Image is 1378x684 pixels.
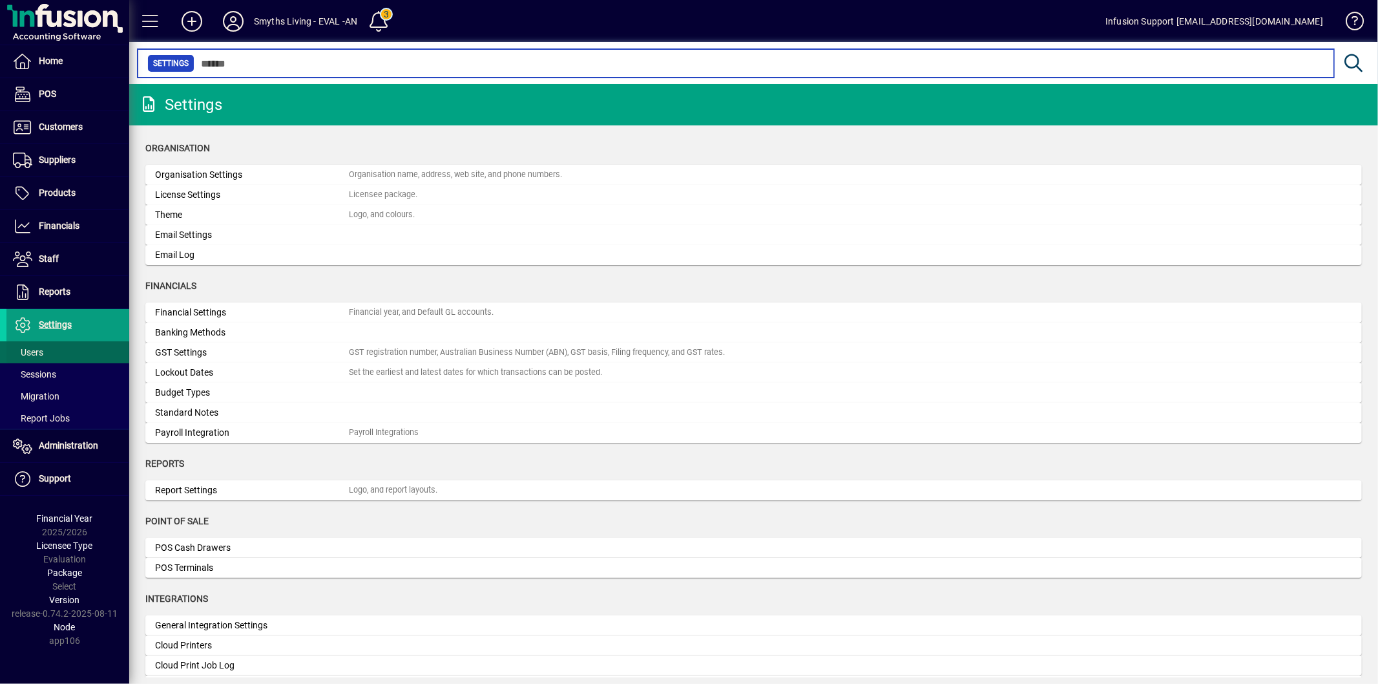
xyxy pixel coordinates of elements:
[349,169,562,181] div: Organisation name, address, web site, and phone numbers.
[145,245,1362,265] a: Email Log
[145,403,1362,423] a: Standard Notes
[155,346,349,359] div: GST Settings
[155,406,349,420] div: Standard Notes
[145,458,184,469] span: Reports
[39,187,76,198] span: Products
[145,593,208,604] span: Integrations
[349,209,415,221] div: Logo, and colours.
[6,144,129,176] a: Suppliers
[145,281,196,291] span: Financials
[145,343,1362,363] a: GST SettingsGST registration number, Australian Business Number (ABN), GST basis, Filing frequenc...
[349,427,419,439] div: Payroll Integrations
[6,243,129,275] a: Staff
[39,56,63,66] span: Home
[145,165,1362,185] a: Organisation SettingsOrganisation name, address, web site, and phone numbers.
[145,480,1362,500] a: Report SettingsLogo, and report layouts.
[54,622,76,632] span: Node
[6,463,129,495] a: Support
[155,228,349,242] div: Email Settings
[155,426,349,440] div: Payroll Integration
[13,369,56,379] span: Sessions
[6,210,129,242] a: Financials
[155,168,349,182] div: Organisation Settings
[145,143,210,153] span: Organisation
[6,341,129,363] a: Users
[50,595,80,605] span: Version
[39,220,79,231] span: Financials
[6,111,129,144] a: Customers
[39,440,98,451] span: Administration
[213,10,254,33] button: Profile
[155,366,349,379] div: Lockout Dates
[13,347,43,358] span: Users
[39,286,70,297] span: Reports
[13,391,59,401] span: Migration
[155,561,349,575] div: POS Terminals
[155,188,349,202] div: License Settings
[349,347,725,359] div: GST registration number, Australian Business Number (ABN), GST basis, Filing frequency, and GST r...
[13,413,70,423] span: Report Jobs
[145,225,1362,245] a: Email Settings
[349,367,602,379] div: Set the earliest and latest dates for which transactions can be posted.
[171,10,213,33] button: Add
[145,636,1362,656] a: Cloud Printers
[6,276,129,308] a: Reports
[39,319,72,330] span: Settings
[153,57,189,70] span: Settings
[145,558,1362,578] a: POS Terminals
[1105,11,1323,32] div: Infusion Support [EMAIL_ADDRESS][DOMAIN_NAME]
[39,122,83,132] span: Customers
[37,540,93,551] span: Licensee Type
[155,326,349,339] div: Banking Methods
[155,208,349,222] div: Theme
[155,248,349,262] div: Email Log
[6,45,129,78] a: Home
[155,639,349,652] div: Cloud Printers
[6,430,129,462] a: Administration
[39,253,59,264] span: Staff
[254,11,357,32] div: Smyths Living - EVAL -AN
[349,189,417,201] div: Licensee package.
[145,383,1362,403] a: Budget Types
[349,306,494,319] div: Financial year, and Default GL accounts.
[1336,3,1362,45] a: Knowledge Base
[145,185,1362,205] a: License SettingsLicensee package.
[155,386,349,400] div: Budget Types
[349,484,437,497] div: Logo, and report layouts.
[39,89,56,99] span: POS
[145,423,1362,443] a: Payroll IntegrationPayroll Integrations
[6,78,129,111] a: POS
[139,94,222,115] div: Settings
[155,484,349,497] div: Report Settings
[145,205,1362,225] a: ThemeLogo, and colours.
[155,659,349,672] div: Cloud Print Job Log
[6,363,129,385] a: Sessions
[6,407,129,429] a: Report Jobs
[155,306,349,319] div: Financial Settings
[145,323,1362,343] a: Banking Methods
[145,538,1362,558] a: POS Cash Drawers
[145,516,209,526] span: Point of Sale
[6,177,129,209] a: Products
[37,513,93,524] span: Financial Year
[145,303,1362,323] a: Financial SettingsFinancial year, and Default GL accounts.
[145,615,1362,636] a: General Integration Settings
[155,619,349,632] div: General Integration Settings
[145,363,1362,383] a: Lockout DatesSet the earliest and latest dates for which transactions can be posted.
[39,473,71,484] span: Support
[145,656,1362,676] a: Cloud Print Job Log
[155,541,349,555] div: POS Cash Drawers
[39,155,76,165] span: Suppliers
[6,385,129,407] a: Migration
[47,568,82,578] span: Package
